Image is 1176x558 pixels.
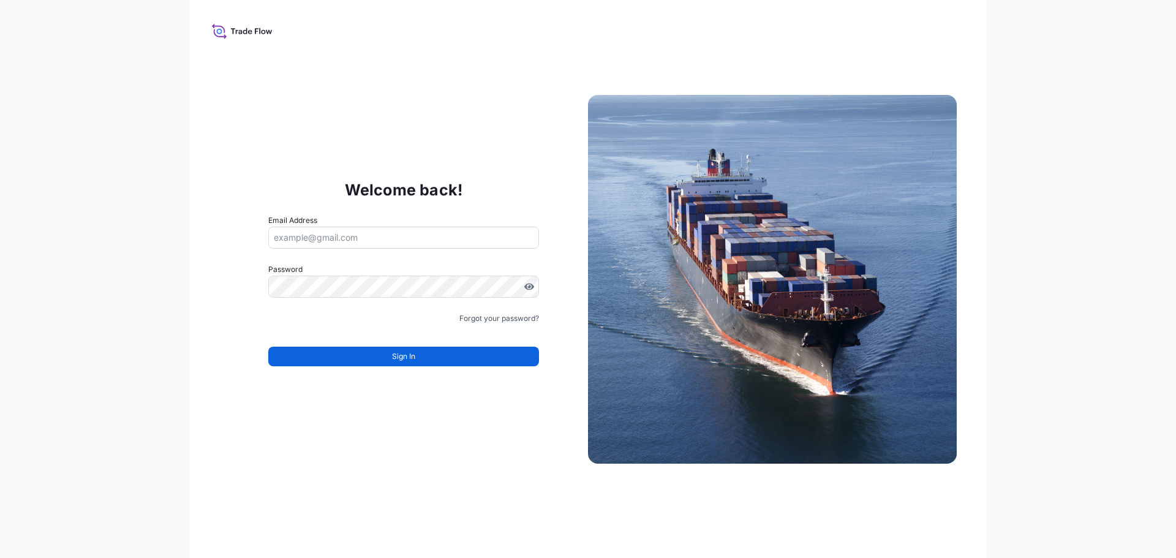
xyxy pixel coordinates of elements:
[459,312,539,325] a: Forgot your password?
[345,180,463,200] p: Welcome back!
[268,227,539,249] input: example@gmail.com
[268,347,539,366] button: Sign In
[588,95,957,464] img: Ship illustration
[524,282,534,292] button: Show password
[268,263,539,276] label: Password
[392,350,415,363] span: Sign In
[268,214,317,227] label: Email Address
